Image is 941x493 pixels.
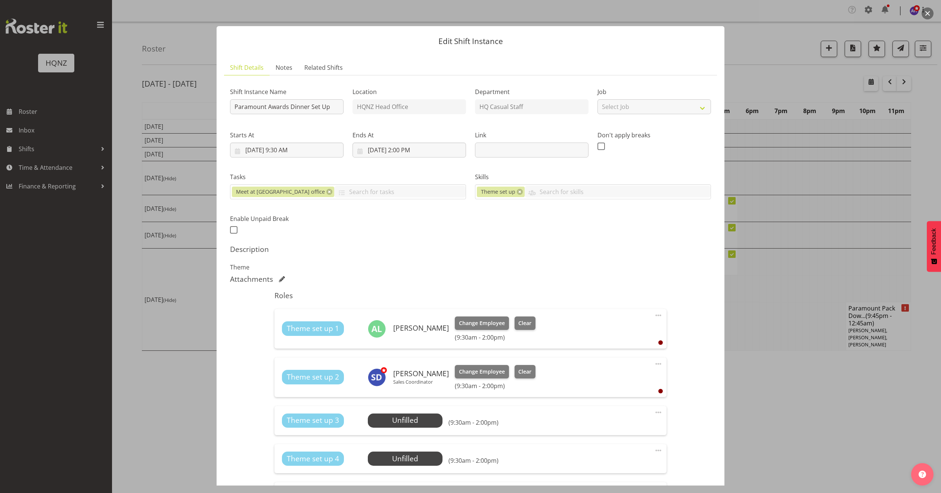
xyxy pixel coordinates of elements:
[597,131,711,140] label: Don't apply breaks
[287,415,339,426] span: Theme set up 3
[368,368,386,386] img: simone-dekker10433.jpg
[459,319,505,327] span: Change Employee
[475,131,588,140] label: Link
[515,365,536,378] button: Clear
[518,319,531,327] span: Clear
[931,228,937,255] span: Feedback
[287,323,339,334] span: Theme set up 1
[230,263,711,272] p: Theme
[597,87,711,96] label: Job
[658,389,663,393] div: User is clocked out
[276,63,292,72] span: Notes
[287,453,339,464] span: Theme set up 4
[481,188,515,196] span: Theme set up
[353,131,466,140] label: Ends At
[230,87,344,96] label: Shift Instance Name
[334,186,466,197] input: Search for tasks
[230,275,273,284] h5: Attachments
[525,186,711,197] input: Search for skills
[392,453,418,464] span: Unfilled
[304,63,343,72] span: Related Shifts
[287,372,339,383] span: Theme set up 2
[455,334,535,341] h6: (9:30am - 2:00pm)
[230,99,344,114] input: Shift Instance Name
[274,291,666,300] h5: Roles
[393,379,449,385] p: Sales Coordinator
[919,471,926,478] img: help-xxl-2.png
[392,415,418,425] span: Unfilled
[230,245,711,254] h5: Description
[455,365,509,378] button: Change Employee
[230,63,264,72] span: Shift Details
[230,131,344,140] label: Starts At
[475,172,711,181] label: Skills
[448,419,499,426] h6: (9:30am - 2:00pm)
[448,457,499,464] h6: (9:30am - 2:00pm)
[230,143,344,157] input: Click to select...
[236,188,325,196] span: Meet at [GEOGRAPHIC_DATA] office
[230,214,344,223] label: Enable Unpaid Break
[459,368,505,376] span: Change Employee
[393,369,449,378] h6: [PERSON_NAME]
[224,37,717,45] p: Edit Shift Instance
[455,382,535,390] h6: (9:30am - 2:00pm)
[230,172,466,181] label: Tasks
[393,324,449,332] h6: [PERSON_NAME]
[518,368,531,376] span: Clear
[353,143,466,157] input: Click to select...
[368,320,386,338] img: ana-ledesma2609.jpg
[927,221,941,272] button: Feedback - Show survey
[515,316,536,330] button: Clear
[455,316,509,330] button: Change Employee
[658,340,663,345] div: User is clocked out
[353,87,466,96] label: Location
[475,87,588,96] label: Department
